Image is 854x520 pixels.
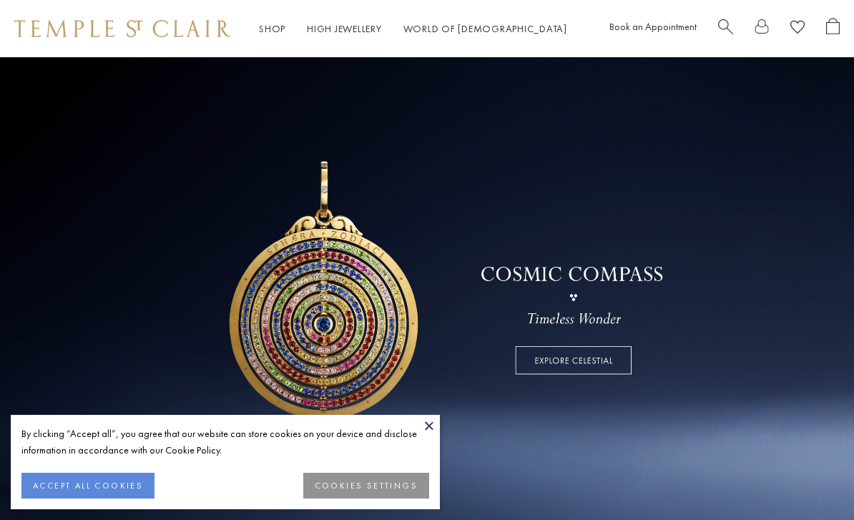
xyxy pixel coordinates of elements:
[307,22,382,35] a: High JewelleryHigh Jewellery
[718,18,733,40] a: Search
[21,473,154,499] button: ACCEPT ALL COOKIES
[790,18,805,40] a: View Wishlist
[14,20,230,37] img: Temple St. Clair
[826,18,840,40] a: Open Shopping Bag
[782,453,840,506] iframe: Gorgias live chat messenger
[259,20,567,38] nav: Main navigation
[609,20,697,33] a: Book an Appointment
[403,22,567,35] a: World of [DEMOGRAPHIC_DATA]World of [DEMOGRAPHIC_DATA]
[259,22,285,35] a: ShopShop
[303,473,429,499] button: COOKIES SETTINGS
[21,426,429,458] div: By clicking “Accept all”, you agree that our website can store cookies on your device and disclos...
